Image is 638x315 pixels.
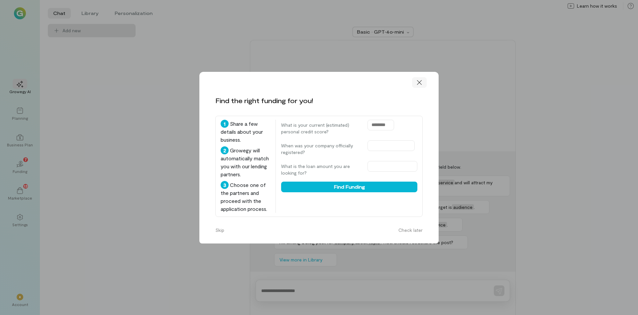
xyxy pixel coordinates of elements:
div: 1 [221,120,229,128]
label: What is the loan amount you are looking for? [281,163,361,176]
button: Check later [394,225,427,236]
button: Find Funding [281,182,417,192]
div: 3 [221,181,229,189]
label: What is your current (estimated) personal credit score? [281,122,361,135]
button: Skip [211,225,228,236]
div: Growegy will automatically match you with our lending partners. [221,146,270,178]
div: Find the right funding for you! [215,96,313,105]
div: Share a few details about your business. [221,120,270,144]
div: Choose one of the partners and proceed with the application process. [221,181,270,213]
label: When was your company officially registered? [281,142,361,156]
div: 2 [221,146,229,154]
